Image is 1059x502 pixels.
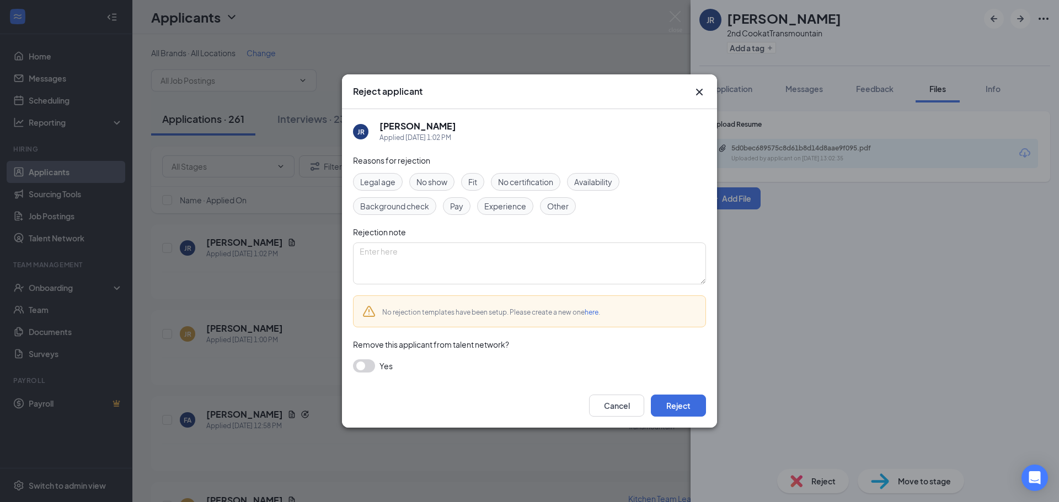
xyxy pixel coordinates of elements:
span: Availability [574,176,612,188]
span: Pay [450,200,463,212]
span: Remove this applicant from talent network? [353,339,509,349]
span: Legal age [360,176,395,188]
span: Background check [360,200,429,212]
span: Yes [379,359,393,373]
h5: [PERSON_NAME] [379,120,456,132]
span: Rejection note [353,227,406,237]
button: Close [693,85,706,99]
span: No rejection templates have been setup. Please create a new one . [382,308,600,316]
span: Fit [468,176,477,188]
svg: Cross [693,85,706,99]
div: Open Intercom Messenger [1021,465,1048,491]
button: Reject [651,395,706,417]
button: Cancel [589,395,644,417]
span: Experience [484,200,526,212]
span: No show [416,176,447,188]
span: Other [547,200,569,212]
div: Applied [DATE] 1:02 PM [379,132,456,143]
h3: Reject applicant [353,85,422,98]
span: Reasons for rejection [353,155,430,165]
a: here [585,308,598,316]
span: No certification [498,176,553,188]
svg: Warning [362,305,376,318]
div: JR [357,127,365,137]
